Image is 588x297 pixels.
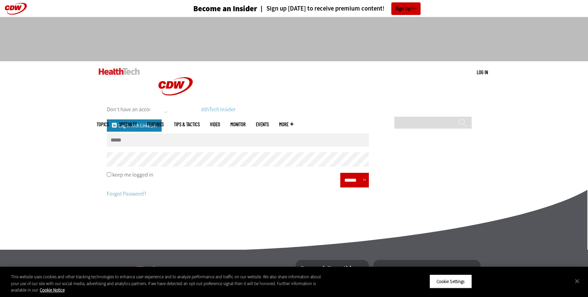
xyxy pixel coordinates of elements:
[150,106,201,113] a: CDW
[168,5,257,13] a: Become an Insider
[119,122,137,127] span: Specialty
[279,122,293,127] span: More
[210,122,220,127] a: Video
[107,190,146,197] a: Forgot Password?
[147,122,164,127] a: Features
[257,5,385,12] a: Sign up [DATE] to receive premium content!
[391,2,421,15] a: Sign Up
[429,274,472,288] button: Cookie Settings
[193,5,257,13] h3: Become an Insider
[174,122,200,127] a: Tips & Tactics
[230,122,246,127] a: MonITor
[150,61,201,112] img: Home
[296,260,369,284] h2: Research Everything IT
[570,274,585,288] button: Close
[107,266,159,275] h3: HealthTech
[170,24,418,54] iframe: advertisement
[256,122,269,127] a: Events
[97,122,109,127] span: Topics
[11,274,323,294] div: This website uses cookies and other tracking technologies to enhance user experience and to analy...
[99,68,140,75] img: Home
[477,69,488,75] a: Log in
[40,287,65,293] a: More information about your privacy
[477,69,488,76] div: User menu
